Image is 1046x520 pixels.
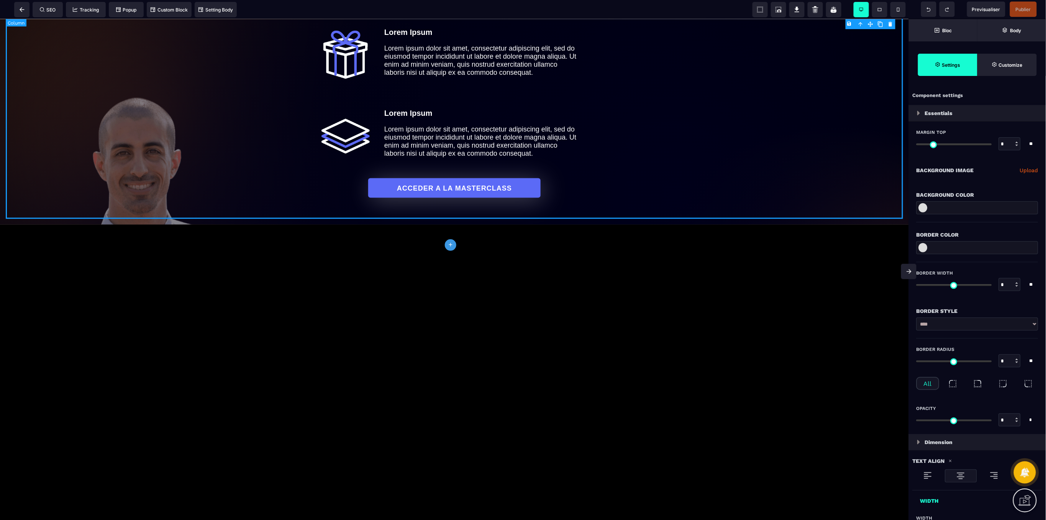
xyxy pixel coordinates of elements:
img: loading [990,471,999,480]
b: Lorem Ipsum [384,9,433,17]
span: SEO [40,7,56,13]
span: Border Radius [916,346,955,352]
img: top-left-radius.822a4e29.svg [948,379,958,388]
p: Essentials [925,109,953,118]
span: Open Layer Manager [977,19,1046,41]
span: Setting Body [198,7,233,13]
img: top-right-radius.9e58d49b.svg [973,379,983,388]
img: bottom-left-radius.301b1bf6.svg [1024,379,1033,388]
img: 89399b92b1e4d7fb73d90682b2dc9884_wired-outline-12-layers.gif [318,90,373,144]
p: Text Align [913,456,945,466]
strong: Body [1010,28,1021,33]
span: Settings [918,54,977,76]
span: Margin Top [916,129,946,135]
img: bottom-right-radius.9d9d0345.svg [998,379,1008,388]
div: Border Style [916,306,1038,316]
img: loading [917,440,920,444]
img: loading [917,111,920,115]
span: Opacity [916,405,936,411]
text: Lorem ipsum dolor sit amet, consectetur adipiscing elit, sed do eiusmod tempor incididunt ut labo... [384,104,579,140]
div: Background Color [916,190,1038,199]
span: Publier [1016,7,1031,12]
span: Popup [116,7,137,13]
b: Lorem Ipsum [384,90,433,98]
img: 7ee7b80dcaac835fd085b93474e5f4a4_wired-outline-412-gift.gif [318,9,373,63]
span: Open Style Manager [977,54,1037,76]
span: Open Blocks [909,19,977,41]
div: Component settings [909,88,1046,103]
span: View components [753,2,768,17]
div: Border Color [916,230,1038,239]
img: loading [923,471,933,480]
span: Custom Block [151,7,188,13]
a: Upload [1020,166,1038,175]
img: loading [956,471,966,481]
p: Dimension [925,438,953,447]
span: Border Width [916,270,953,276]
img: loading [949,459,953,463]
span: Previsualiser [972,7,1000,12]
div: Width [913,492,1042,505]
button: ACCEDER A LA MASTERCLASS [368,159,541,179]
span: Preview [967,2,1005,17]
p: Background Image [916,166,974,175]
strong: Bloc [943,28,952,33]
strong: Settings [942,62,961,68]
span: Screenshot [771,2,786,17]
strong: Customize [999,62,1023,68]
text: Lorem ipsum dolor sit amet, consectetur adipiscing elit, sed do eiusmod tempor incididunt ut labo... [384,23,579,59]
span: Tracking [73,7,99,13]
